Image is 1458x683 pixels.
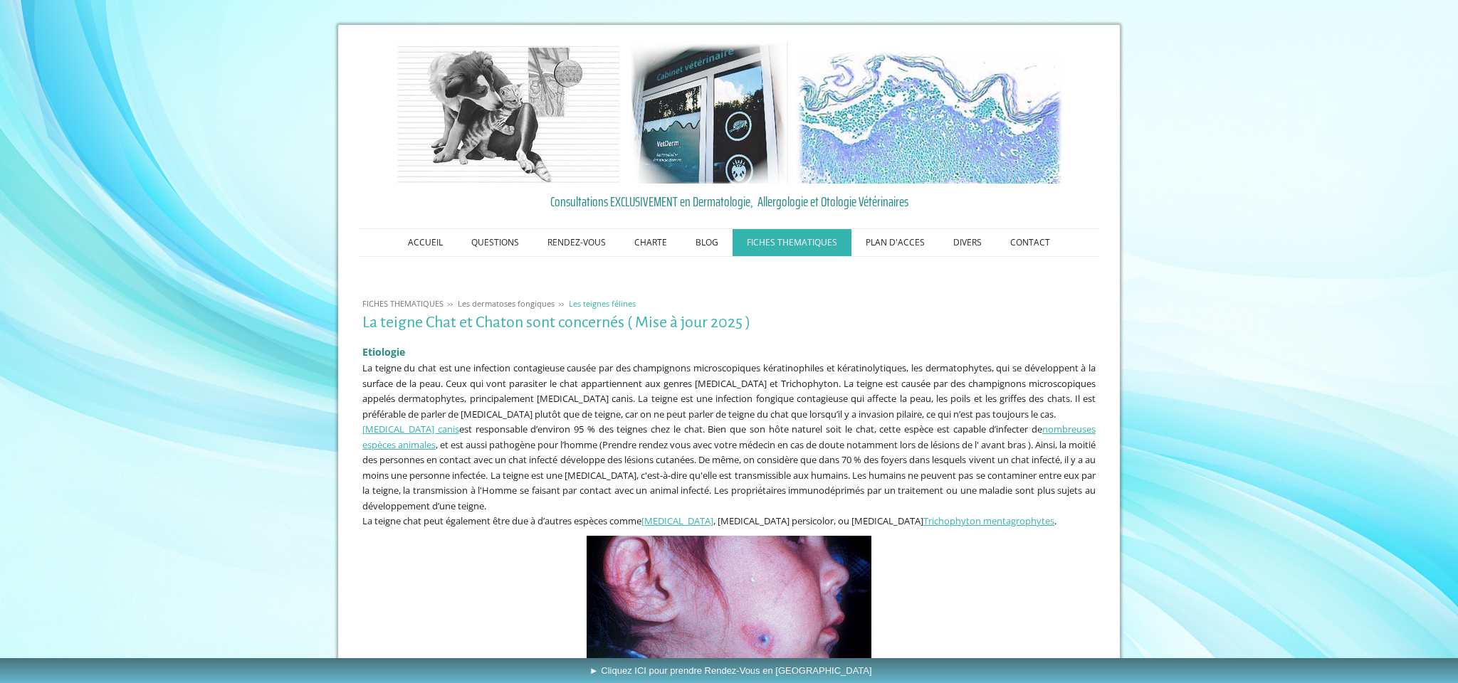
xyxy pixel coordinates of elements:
[362,345,405,359] span: Etiologie
[362,423,459,435] a: [MEDICAL_DATA] canis
[362,423,1096,512] span: est responsable d’environ 95 % des teignes chez le chat. Bien que son hôte naturel soit le chat, ...
[362,191,1096,212] a: Consultations EXCLUSIVEMENT en Dermatologie, Allergologie et Otologie Vétérinaires
[851,229,939,256] a: PLAN D'ACCES
[620,229,681,256] a: CHARTE
[359,298,447,309] a: FICHES THEMATIQUES
[362,361,1096,420] span: La teigne du chat est une infection contagieuse causée par des champignons microscopiques kératin...
[565,298,639,309] a: Les teignes félines
[569,298,636,309] span: Les teignes félines
[939,229,996,256] a: DIVERS
[362,298,444,309] span: FICHES THEMATIQUES
[733,229,851,256] a: FICHES THEMATIQUES
[394,229,457,256] a: ACCUEIL
[923,514,1054,527] a: Trichophyton mentagrophytes
[681,229,733,256] a: BLOG
[454,298,558,309] a: Les dermatoses fongiques
[362,314,1096,332] h1: La teigne Chat et Chaton sont concernés ( Mise à jour 2025 )
[458,298,555,309] span: Les dermatoses fongiques
[996,229,1064,256] a: CONTACT
[362,514,1056,527] span: La teigne chat peut également être due à d’autres espèces comme , [MEDICAL_DATA] persicolor, ou [...
[362,423,1096,451] a: nombreuses espèces animales
[589,665,872,676] span: ► Cliquez ICI pour prendre Rendez-Vous en [GEOGRAPHIC_DATA]
[533,229,620,256] a: RENDEZ-VOUS
[641,514,713,527] a: [MEDICAL_DATA]
[457,229,533,256] a: QUESTIONS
